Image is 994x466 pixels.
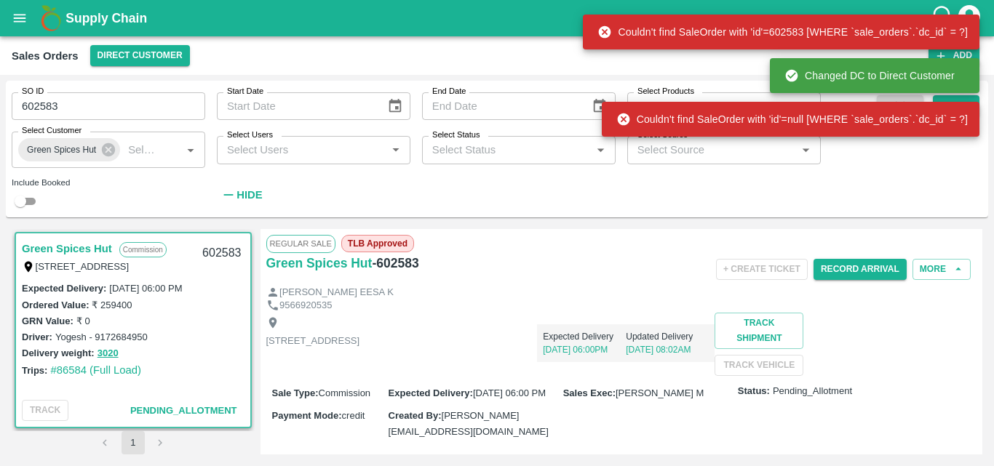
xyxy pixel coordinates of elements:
input: Start Date [217,92,375,120]
button: page 1 [122,431,145,454]
p: Updated Delivery [626,330,709,343]
p: [DATE] 08:02AM [626,343,709,356]
div: Couldn't find SaleOrder with 'id'=null [WHERE `sale_orders`.`dc_id` = ?] [616,106,968,132]
button: Open [181,140,200,159]
p: [STREET_ADDRESS] [266,334,360,348]
div: Sales Orders [12,47,79,65]
div: Green Spices Hut [18,138,120,161]
nav: pagination navigation [92,431,175,454]
span: [PERSON_NAME][EMAIL_ADDRESS][DOMAIN_NAME] [389,410,549,437]
button: Hide [217,182,266,207]
p: [PERSON_NAME] EESA K [279,286,394,300]
a: #86584 (Full Load) [50,364,141,376]
div: Couldn't find SaleOrder with 'id'=602583 [WHERE `sale_orders`.`dc_id` = ?] [597,19,968,45]
label: Select Status [432,129,480,141]
button: 3020 [98,345,119,362]
span: Pending_Allotment [130,405,237,416]
p: Expected Delivery [543,330,626,343]
label: Sales Exec : [563,387,616,398]
strong: Hide [236,189,262,201]
img: logo [36,4,65,33]
div: customer-support [931,5,956,31]
button: Open [591,140,610,159]
button: Record Arrival [814,259,907,280]
h6: - 602583 [372,253,418,273]
input: Enter SO ID [12,92,205,120]
label: [DATE] 06:00 PM [109,283,182,294]
label: Expected Delivery : [22,283,106,294]
button: open drawer [3,1,36,35]
p: 9566920535 [279,299,332,313]
label: Delivery weight: [22,348,95,358]
button: Choose date [381,92,409,120]
button: Choose date [586,92,613,120]
label: Select Users [227,129,273,141]
span: credit [342,410,365,421]
button: Track Shipment [715,313,803,349]
label: Yogesh - 9172684950 [55,332,148,342]
label: Status: [738,385,770,398]
label: Created By : [389,410,442,421]
span: TLB Approved [341,235,414,252]
input: Select Source [632,140,792,159]
button: More [913,259,971,280]
label: Driver: [22,332,52,342]
b: Supply Chain [65,11,147,25]
span: Commission [319,387,371,398]
p: [DATE] 06:00PM [543,343,626,356]
label: End Date [432,86,466,97]
label: SO ID [22,86,44,97]
label: Ordered Value: [22,300,89,310]
span: [PERSON_NAME] M [616,387,704,398]
a: Green Spices Hut [22,239,112,258]
button: Select DC [90,45,190,66]
input: End Date [422,92,581,120]
label: Payment Mode : [272,410,342,421]
label: Sale Type : [272,387,319,398]
button: Open [386,140,405,159]
input: Select Users [221,140,382,159]
p: Commission [119,242,167,257]
div: 602583 [194,236,250,270]
a: Green Spices Hut [266,253,373,273]
button: Open [796,140,815,159]
label: ₹ 259400 [92,300,132,310]
label: [STREET_ADDRESS] [36,261,130,272]
input: Select Status [426,140,587,159]
div: Include Booked [12,176,205,189]
a: Supply Chain [65,8,931,28]
label: GRN Value: [22,316,73,326]
span: Pending_Allotment [773,385,852,398]
input: Select Customer [122,140,158,159]
div: account of current user [956,3,982,33]
label: Select Products [637,86,694,97]
span: [DATE] 06:00 PM [473,387,546,398]
label: Start Date [227,86,263,97]
label: Trips: [22,365,47,376]
label: Select Customer [22,125,81,137]
label: ₹ 0 [76,316,90,326]
label: Expected Delivery : [389,387,473,398]
span: Regular Sale [266,235,335,252]
span: Green Spices Hut [18,142,105,158]
div: Changed DC to Direct Customer [784,63,955,89]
